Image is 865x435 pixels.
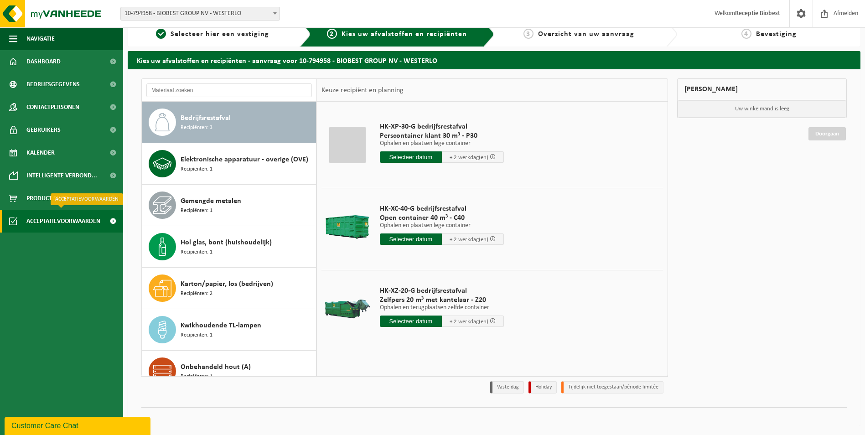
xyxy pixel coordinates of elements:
[26,210,100,233] span: Acceptatievoorwaarden
[380,286,504,295] span: HK-XZ-20-G bedrijfsrestafval
[181,290,212,298] span: Recipiënten: 2
[142,226,316,268] button: Hol glas, bont (huishoudelijk) Recipiënten: 1
[380,204,504,213] span: HK-XC-40-G bedrijfsrestafval
[380,140,504,147] p: Ophalen en plaatsen lege container
[171,31,269,38] span: Selecteer hier een vestiging
[142,102,316,143] button: Bedrijfsrestafval Recipiënten: 3
[342,31,467,38] span: Kies uw afvalstoffen en recipiënten
[26,141,55,164] span: Kalender
[528,381,557,394] li: Holiday
[146,83,312,97] input: Materiaal zoeken
[26,119,61,141] span: Gebruikers
[181,154,308,165] span: Elektronische apparatuur - overige (OVE)
[181,113,231,124] span: Bedrijfsrestafval
[181,248,212,257] span: Recipiënten: 1
[26,96,79,119] span: Contactpersonen
[132,29,293,40] a: 1Selecteer hier een vestiging
[741,29,751,39] span: 4
[142,351,316,392] button: Onbehandeld hout (A) Recipiënten: 1
[523,29,534,39] span: 3
[142,143,316,185] button: Elektronische apparatuur - overige (OVE) Recipiënten: 1
[181,331,212,340] span: Recipiënten: 1
[26,73,80,96] span: Bedrijfsgegevens
[380,213,504,223] span: Open container 40 m³ - C40
[181,207,212,215] span: Recipiënten: 1
[156,29,166,39] span: 1
[181,320,261,331] span: Kwikhoudende TL-lampen
[142,185,316,226] button: Gemengde metalen Recipiënten: 1
[450,237,488,243] span: + 2 werkdag(en)
[380,295,504,305] span: Zelfpers 20 m³ met kantelaar - Z20
[561,381,663,394] li: Tijdelijk niet toegestaan/période limitée
[380,122,504,131] span: HK-XP-30-G bedrijfsrestafval
[677,78,847,100] div: [PERSON_NAME]
[380,131,504,140] span: Perscontainer klant 30 m³ - P30
[380,151,442,163] input: Selecteer datum
[128,51,860,69] h2: Kies uw afvalstoffen en recipiënten - aanvraag voor 10-794958 - BIOBEST GROUP NV - WESTERLO
[380,316,442,327] input: Selecteer datum
[450,155,488,161] span: + 2 werkdag(en)
[26,187,68,210] span: Product Shop
[142,268,316,309] button: Karton/papier, los (bedrijven) Recipiënten: 2
[538,31,634,38] span: Overzicht van uw aanvraag
[181,373,212,381] span: Recipiënten: 1
[380,223,504,229] p: Ophalen en plaatsen lege container
[121,7,280,20] span: 10-794958 - BIOBEST GROUP NV - WESTERLO
[808,127,846,140] a: Doorgaan
[327,29,337,39] span: 2
[26,50,61,73] span: Dashboard
[490,381,524,394] li: Vaste dag
[181,165,212,174] span: Recipiënten: 1
[181,124,212,132] span: Recipiënten: 3
[181,237,272,248] span: Hol glas, bont (huishoudelijk)
[181,279,273,290] span: Karton/papier, los (bedrijven)
[756,31,797,38] span: Bevestiging
[317,79,408,102] div: Keuze recipiënt en planning
[181,196,241,207] span: Gemengde metalen
[678,100,846,118] p: Uw winkelmand is leeg
[120,7,280,21] span: 10-794958 - BIOBEST GROUP NV - WESTERLO
[735,10,780,17] strong: Receptie Biobest
[380,233,442,245] input: Selecteer datum
[142,309,316,351] button: Kwikhoudende TL-lampen Recipiënten: 1
[380,305,504,311] p: Ophalen en terugplaatsen zelfde container
[26,164,97,187] span: Intelligente verbond...
[5,415,152,435] iframe: chat widget
[450,319,488,325] span: + 2 werkdag(en)
[181,362,251,373] span: Onbehandeld hout (A)
[26,27,55,50] span: Navigatie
